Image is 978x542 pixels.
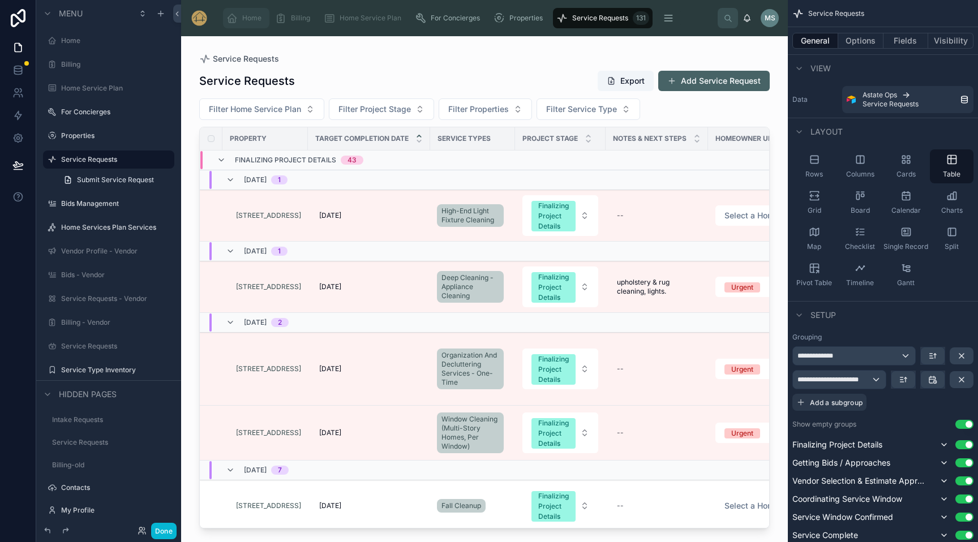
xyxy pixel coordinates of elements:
[884,258,928,292] button: Gantt
[61,60,172,69] a: Billing
[490,8,551,28] a: Properties
[810,63,831,74] span: View
[612,497,701,515] a: --
[617,278,697,296] span: upholstery & rug cleaning, lights.
[272,8,318,28] a: Billing
[792,149,836,183] button: Rows
[236,428,301,437] a: [STREET_ADDRESS]
[930,222,973,256] button: Split
[538,201,569,231] div: Finalizing Project Details
[553,8,653,28] a: Service Requests131
[236,211,301,220] span: [STREET_ADDRESS]
[441,501,481,510] span: Fall Cleanup
[538,491,569,522] div: Finalizing Project Details
[61,107,172,117] label: For Concierges
[61,294,172,303] label: Service Requests - Vendor
[572,14,628,23] span: Service Requests
[319,211,341,220] span: [DATE]
[437,410,508,455] a: Window Cleaning (Multi-Story Homes, Per Window)
[538,272,569,303] div: Finalizing Project Details
[236,364,301,373] a: [STREET_ADDRESS]
[847,95,856,104] img: Airtable Logo
[244,175,267,184] span: [DATE]
[715,359,811,379] button: Select Button
[199,98,324,120] button: Select Button
[230,134,267,143] span: Property
[808,206,821,215] span: Grid
[792,457,890,468] span: Getting Bids / Approaches
[658,71,770,91] a: Add Service Request
[61,155,168,164] label: Service Requests
[441,351,499,387] span: Organization And Decluttering Services - One-Time
[891,206,921,215] span: Calendar
[792,493,902,505] span: Coordinating Service Window
[842,86,973,113] a: Astate OpsService Requests
[437,497,508,515] a: Fall Cleanup
[437,349,504,389] a: Organization And Decluttering Services - One-Time
[338,104,411,115] span: Filter Project Stage
[441,415,499,451] span: Window Cleaning (Multi-Story Homes, Per Window)
[941,206,963,215] span: Charts
[612,424,701,442] a: --
[61,365,172,375] a: Service Type Inventory
[236,501,301,510] a: [STREET_ADDRESS]
[537,98,640,120] button: Select Button
[437,134,491,143] span: Service Types
[522,195,599,236] a: Select Button
[315,278,423,296] a: [DATE]
[838,222,882,256] button: Checklist
[945,242,959,251] span: Split
[792,222,836,256] button: Map
[792,439,882,450] span: Finalizing Project Details
[897,278,915,287] span: Gantt
[236,282,301,291] a: [STREET_ADDRESS]
[522,195,598,236] button: Select Button
[715,495,812,517] a: Select Button
[884,222,928,256] button: Single Record
[59,8,83,19] span: Menu
[57,171,174,189] a: Submit Service Request
[437,346,508,392] a: Organization And Decluttering Services - One-Time
[348,156,357,165] div: 43
[792,186,836,220] button: Grid
[441,207,499,225] span: High-End Light Fixture Cleaning
[437,269,508,305] a: Deep Cleaning - Appliance Cleaning
[715,358,812,380] a: Select Button
[61,342,172,351] label: Service Requests
[320,8,409,28] a: Home Service Plan
[522,266,598,307] button: Select Button
[209,104,301,115] span: Filter Home Service Plan
[315,424,423,442] a: [DATE]
[61,131,172,140] label: Properties
[838,149,882,183] button: Columns
[715,134,797,143] span: Homeowner Urgency
[538,418,569,449] div: Finalizing Project Details
[851,206,870,215] span: Board
[863,100,919,109] span: Service Requests
[617,501,624,510] div: --
[884,149,928,183] button: Cards
[199,73,295,89] h1: Service Requests
[52,415,172,424] a: Intake Requests
[340,14,401,23] span: Home Service Plan
[538,354,569,385] div: Finalizing Project Details
[715,276,812,298] a: Select Button
[928,33,973,49] button: Visibility
[792,95,838,104] label: Data
[522,485,598,526] button: Select Button
[598,71,654,91] button: Export
[52,438,172,447] a: Service Requests
[930,149,973,183] button: Table
[731,428,753,438] div: Urgent
[715,205,811,226] button: Select Button
[863,91,897,100] span: Astate Ops
[319,501,341,510] span: [DATE]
